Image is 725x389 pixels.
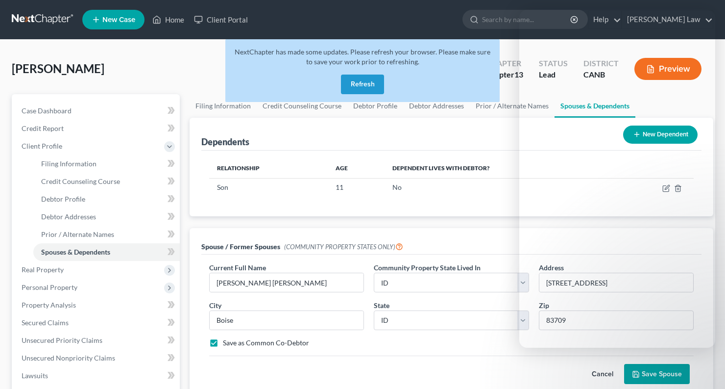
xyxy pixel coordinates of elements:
a: Prior / Alternate Names [470,94,555,118]
input: Search by name... [482,10,572,28]
span: Prior / Alternate Names [41,230,114,238]
span: Credit Report [22,124,64,132]
td: 11 [328,178,385,197]
a: Property Analysis [14,296,180,314]
span: Spouses & Dependents [41,248,110,256]
span: Unsecured Nonpriority Claims [22,354,115,362]
input: Enter name... [210,273,363,292]
div: Dependents [201,136,249,148]
a: Client Portal [189,11,253,28]
a: Unsecured Priority Claims [14,332,180,349]
button: Cancel [581,364,624,384]
span: Client Profile [22,142,62,150]
span: [PERSON_NAME] [12,61,104,76]
td: No [385,178,614,197]
button: Save Spouse [624,364,690,385]
a: Lawsuits [14,367,180,385]
a: Credit Counseling Course [33,173,180,190]
button: Refresh [341,75,384,94]
iframe: Intercom live chat [519,10,715,348]
span: Current Full Name [209,263,266,272]
span: Real Property [22,265,64,274]
span: New Case [102,16,135,24]
th: Age [328,158,385,178]
span: Unsecured Priority Claims [22,336,102,344]
span: Personal Property [22,283,77,291]
th: Relationship [209,158,328,178]
a: Secured Claims [14,314,180,332]
a: Spouses & Dependents [33,243,180,261]
span: Spouse / Former Spouses [201,242,280,251]
span: NextChapter has made some updates. Please refresh your browser. Please make sure to save your wor... [235,48,490,66]
span: Filing Information [41,159,97,168]
span: 13 [514,70,523,79]
a: Filing Information [33,155,180,173]
span: Lawsuits [22,371,48,380]
a: Filing Information [190,94,257,118]
span: Debtor Addresses [41,212,96,221]
span: Property Analysis [22,301,76,309]
a: Credit Report [14,120,180,137]
a: Prior / Alternate Names [33,226,180,243]
span: (COMMUNITY PROPERTY STATES ONLY) [284,243,403,251]
label: Save as Common Co-Debtor [223,338,309,348]
a: Home [147,11,189,28]
div: Chapter [485,69,523,80]
div: Chapter [485,58,523,69]
th: Dependent lives with debtor? [385,158,614,178]
a: Case Dashboard [14,102,180,120]
span: Community Property State Lived In [374,263,481,272]
iframe: Intercom live chat [692,356,715,379]
a: Unsecured Nonpriority Claims [14,349,180,367]
input: Enter city... [210,311,363,330]
span: Debtor Profile [41,195,85,203]
td: Son [209,178,328,197]
a: Debtor Profile [33,190,180,208]
span: Secured Claims [22,318,69,327]
a: Debtor Addresses [33,208,180,226]
span: Case Dashboard [22,106,72,115]
span: Credit Counseling Course [41,177,120,185]
label: State [374,300,389,311]
label: City [209,300,221,311]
